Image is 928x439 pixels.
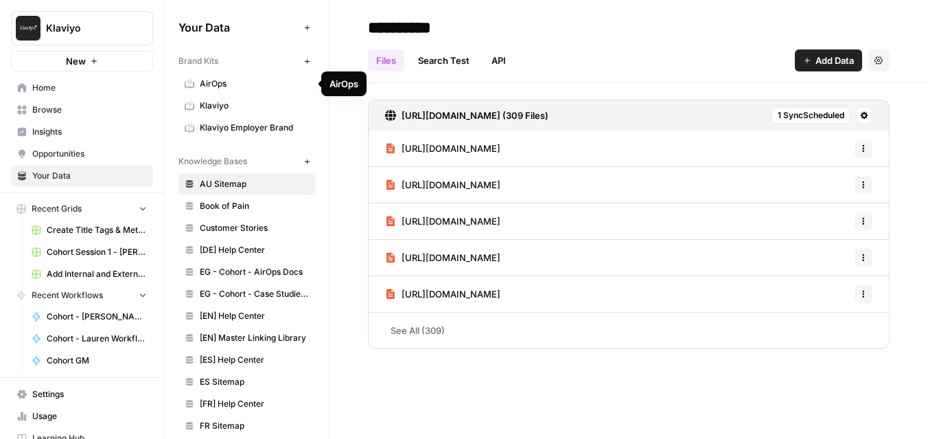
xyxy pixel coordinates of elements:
[47,268,147,280] span: Add Internal and External Links
[32,410,147,423] span: Usage
[200,354,309,366] span: [ES] Help Center
[178,117,315,139] a: Klaviyo Employer Brand
[178,55,218,67] span: Brand Kits
[178,155,247,168] span: Knowledge Bases
[178,195,315,217] a: Book of Pain
[25,328,153,350] a: Cohort - Lauren Workflow
[200,178,309,190] span: AU Sitemap
[178,73,315,95] a: AirOps
[772,107,850,124] button: 1 SyncScheduled
[178,305,315,327] a: [EN] Help Center
[368,313,890,348] a: See All (309)
[32,170,147,182] span: Your Data
[25,306,153,328] a: Cohort - [PERSON_NAME] Metadescription
[178,327,315,349] a: [EN] Master Linking Library
[11,51,153,71] button: New
[16,16,40,41] img: Klaviyo Logo
[25,263,153,285] a: Add Internal and External Links
[815,54,854,67] span: Add Data
[178,217,315,239] a: Customer Stories
[385,167,500,203] a: [URL][DOMAIN_NAME]
[11,143,153,165] a: Opportunities
[11,11,153,45] button: Workspace: Klaviyo
[46,21,129,35] span: Klaviyo
[11,383,153,405] a: Settings
[11,405,153,427] a: Usage
[11,77,153,99] a: Home
[200,288,309,300] span: EG - Cohort - Case Studies (All)
[32,104,147,116] span: Browse
[402,214,500,228] span: [URL][DOMAIN_NAME]
[32,289,103,302] span: Recent Workflows
[178,239,315,261] a: [DE] Help Center
[385,240,500,275] a: [URL][DOMAIN_NAME]
[402,251,500,264] span: [URL][DOMAIN_NAME]
[178,283,315,305] a: EG - Cohort - Case Studies (All)
[178,173,315,195] a: AU Sitemap
[47,333,147,345] span: Cohort - Lauren Workflow
[795,49,862,71] button: Add Data
[385,100,548,131] a: [URL][DOMAIN_NAME] (309 Files)
[778,109,844,122] span: 1 Sync Scheduled
[385,276,500,312] a: [URL][DOMAIN_NAME]
[402,142,500,155] span: [URL][DOMAIN_NAME]
[200,376,309,388] span: ES Sitemap
[66,54,86,68] span: New
[410,49,478,71] a: Search Test
[200,100,309,112] span: Klaviyo
[47,354,147,367] span: Cohort GM
[11,199,153,219] button: Recent Grids
[178,393,315,415] a: [FR] Help Center
[32,148,147,160] span: Opportunities
[200,420,309,432] span: FR Sitemap
[47,246,147,258] span: Cohort Session 1 - [PERSON_NAME] workflow 1 Grid
[25,350,153,372] a: Cohort GM
[402,109,548,122] h3: [URL][DOMAIN_NAME] (309 Files)
[402,178,500,192] span: [URL][DOMAIN_NAME]
[178,19,299,36] span: Your Data
[200,266,309,278] span: EG - Cohort - AirOps Docs
[178,261,315,283] a: EG - Cohort - AirOps Docs
[32,82,147,94] span: Home
[402,287,500,301] span: [URL][DOMAIN_NAME]
[368,49,404,71] a: Files
[25,241,153,263] a: Cohort Session 1 - [PERSON_NAME] workflow 1 Grid
[32,203,82,215] span: Recent Grids
[200,244,309,256] span: [DE] Help Center
[178,349,315,371] a: [ES] Help Center
[200,122,309,134] span: Klaviyo Employer Brand
[11,165,153,187] a: Your Data
[32,388,147,401] span: Settings
[200,222,309,234] span: Customer Stories
[25,219,153,241] a: Create Title Tags & Meta Descriptions for Page
[200,310,309,322] span: [EN] Help Center
[47,311,147,323] span: Cohort - [PERSON_NAME] Metadescription
[200,332,309,344] span: [EN] Master Linking Library
[385,203,500,239] a: [URL][DOMAIN_NAME]
[11,99,153,121] a: Browse
[385,131,500,166] a: [URL][DOMAIN_NAME]
[32,126,147,138] span: Insights
[200,398,309,410] span: [FR] Help Center
[178,95,315,117] a: Klaviyo
[178,371,315,393] a: ES Sitemap
[47,224,147,236] span: Create Title Tags & Meta Descriptions for Page
[483,49,514,71] a: API
[11,121,153,143] a: Insights
[200,200,309,212] span: Book of Pain
[11,285,153,306] button: Recent Workflows
[178,415,315,437] a: FR Sitemap
[200,78,309,90] span: AirOps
